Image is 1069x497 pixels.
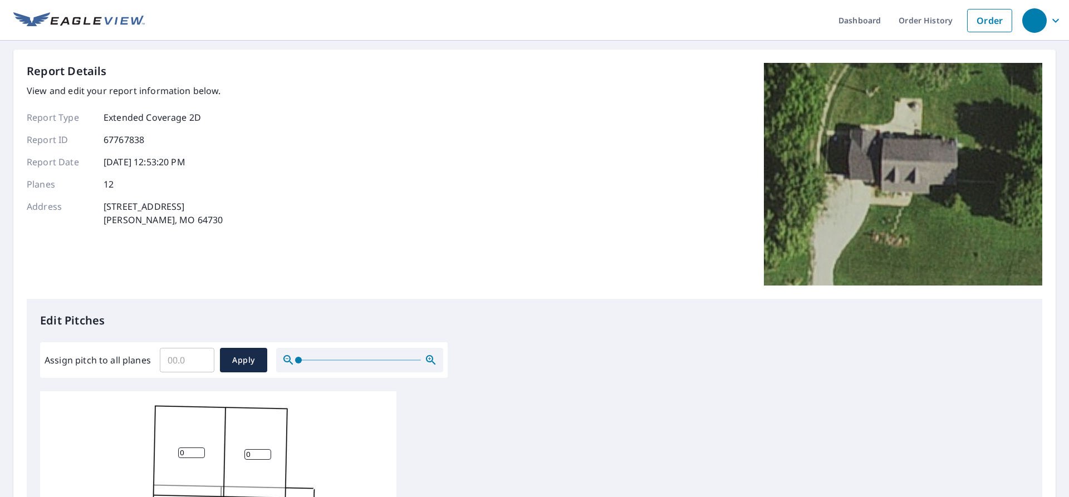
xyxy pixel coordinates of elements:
[104,133,144,146] p: 67767838
[104,155,185,169] p: [DATE] 12:53:20 PM
[160,345,214,376] input: 00.0
[27,84,223,97] p: View and edit your report information below.
[967,9,1012,32] a: Order
[104,111,201,124] p: Extended Coverage 2D
[27,111,94,124] p: Report Type
[229,353,258,367] span: Apply
[27,178,94,191] p: Planes
[27,63,107,80] p: Report Details
[104,200,223,227] p: [STREET_ADDRESS] [PERSON_NAME], MO 64730
[40,312,1029,329] p: Edit Pitches
[27,133,94,146] p: Report ID
[104,178,114,191] p: 12
[27,200,94,227] p: Address
[220,348,267,372] button: Apply
[13,12,145,29] img: EV Logo
[45,353,151,367] label: Assign pitch to all planes
[27,155,94,169] p: Report Date
[764,63,1042,286] img: Top image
